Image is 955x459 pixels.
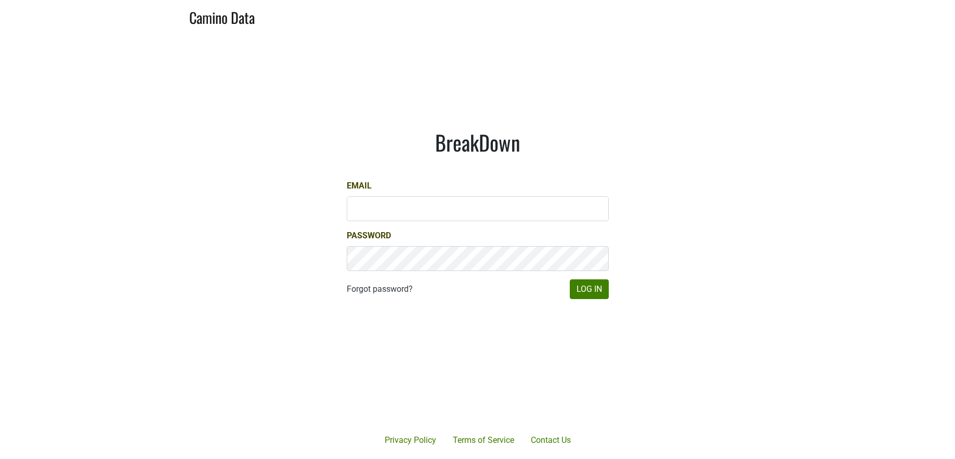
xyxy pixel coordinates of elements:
[347,230,391,242] label: Password
[376,430,444,451] a: Privacy Policy
[444,430,522,451] a: Terms of Service
[522,430,579,451] a: Contact Us
[347,283,413,295] a: Forgot password?
[347,130,609,155] h1: BreakDown
[347,180,372,192] label: Email
[570,279,609,299] button: Log In
[189,4,255,29] a: Camino Data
